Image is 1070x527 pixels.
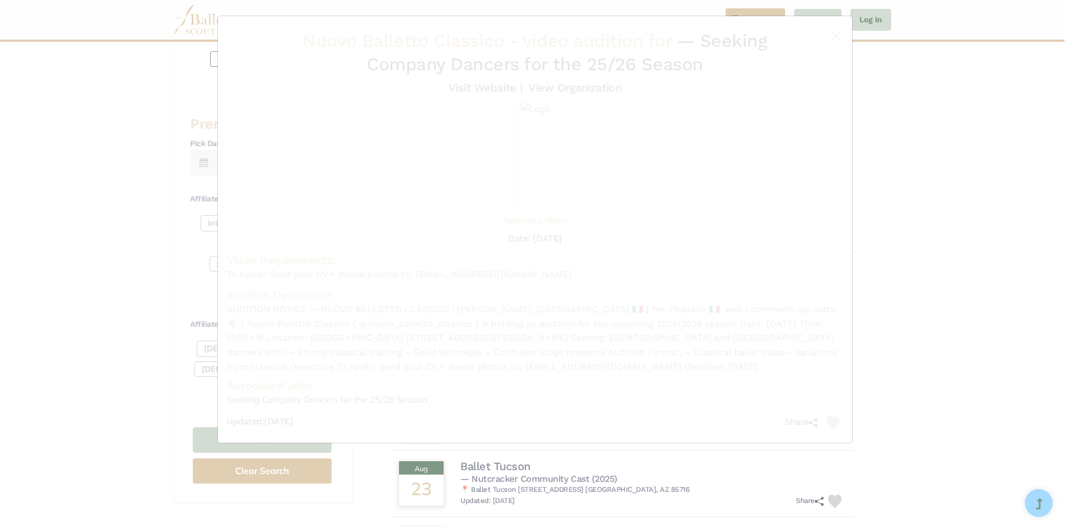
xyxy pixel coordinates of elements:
[227,253,336,267] span: Video Requirements:
[785,417,818,428] h5: Share
[227,378,843,393] h4: Associated Jobs
[367,30,767,75] span: — Seeking Company Dancers for the 25/26 Season
[227,416,293,428] h5: [DATE]
[227,267,843,282] span: To Apply: Send your CV + dance photos to: [EMAIL_ADDRESS][DOMAIN_NAME]
[518,99,553,211] img: Logo
[830,30,843,43] button: Close
[227,393,843,407] a: Seeking Company Dancers for the 25/26 Season
[508,233,561,244] h5: Date: [DATE]
[227,416,264,427] span: Updated:
[449,81,523,94] a: Visit Website |
[528,81,621,94] a: View Organization
[503,215,567,227] h5: Recorded Video
[523,30,672,51] span: video audition for
[303,30,677,51] span: Nuovo Balletto Classico -
[227,288,843,302] h4: Audition Description
[227,302,843,374] span: AUDITION NOTICE — NUOVO BALLETTO CLASSICO | [PERSON_NAME], [GEOGRAPHIC_DATA] 🇮🇹 [ Per l’italiano ...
